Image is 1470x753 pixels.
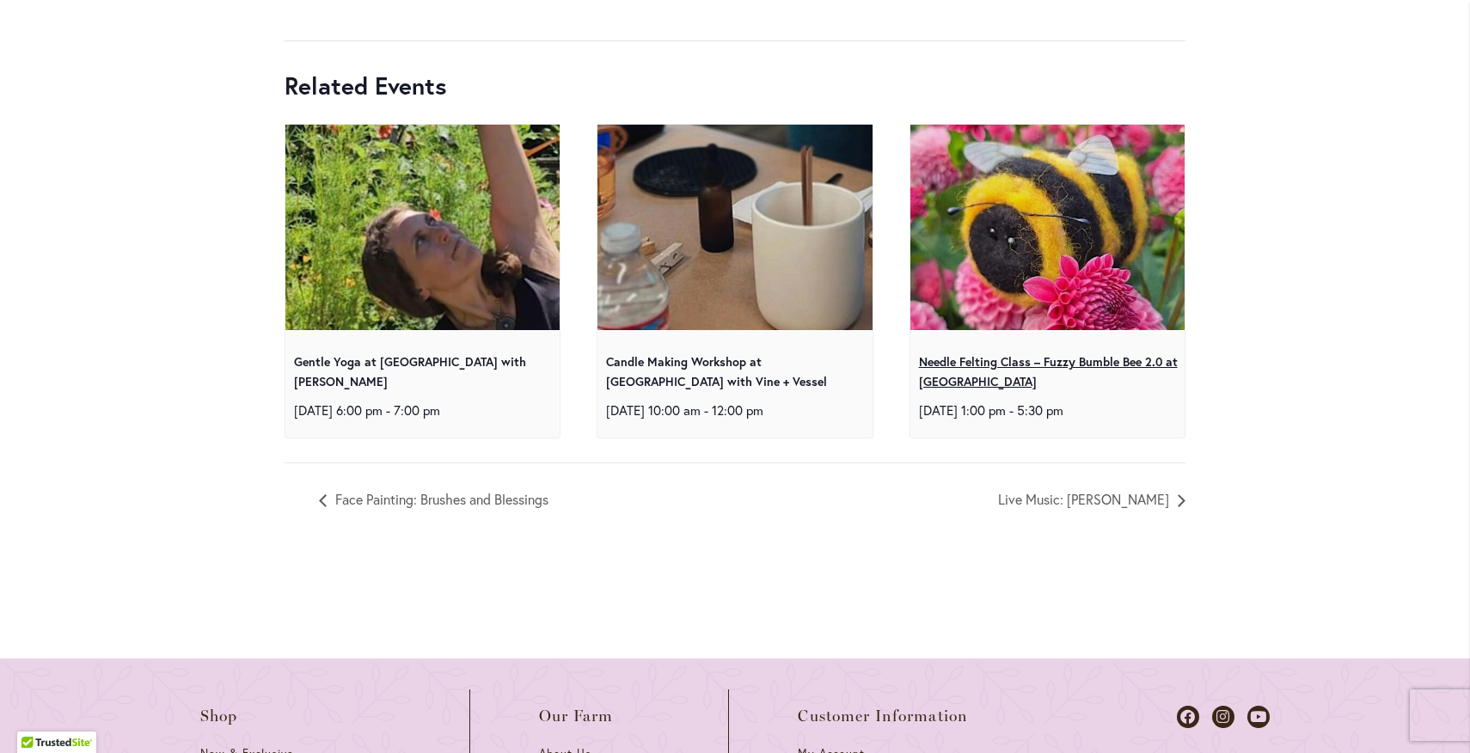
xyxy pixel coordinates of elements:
[606,353,827,389] a: Candle Making Workshop at [GEOGRAPHIC_DATA] with Vine + Vessel
[394,402,440,419] span: 7:00 pm
[910,344,1202,437] div: -
[285,344,577,437] div: -
[294,353,526,389] a: Gentle Yoga at [GEOGRAPHIC_DATA] with [PERSON_NAME]
[919,402,1006,419] span: [DATE] 1:00 pm
[1017,402,1063,419] span: 5:30 pm
[319,490,558,508] a: Face Painting: Brushes and Blessings
[606,402,701,419] span: [DATE] 10:00 am
[539,707,613,725] span: Our Farm
[712,402,763,419] span: 12:00 pm
[294,402,383,419] span: [DATE] 6:00 pm
[200,707,238,725] span: Shop
[989,490,1185,508] a: Live Music: [PERSON_NAME]
[1247,706,1270,728] a: Dahlias on Youtube
[285,40,1185,103] h2: Related Events
[1212,706,1234,728] a: Dahlias on Instagram
[798,707,968,725] span: Customer Information
[1177,706,1199,728] a: Dahlias on Facebook
[597,344,889,437] div: -
[919,353,1178,389] a: Needle Felting Class – Fuzzy Bumble Bee 2.0 at [GEOGRAPHIC_DATA]
[285,487,1185,510] nav: Event Navigation
[13,692,61,740] iframe: Launch Accessibility Center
